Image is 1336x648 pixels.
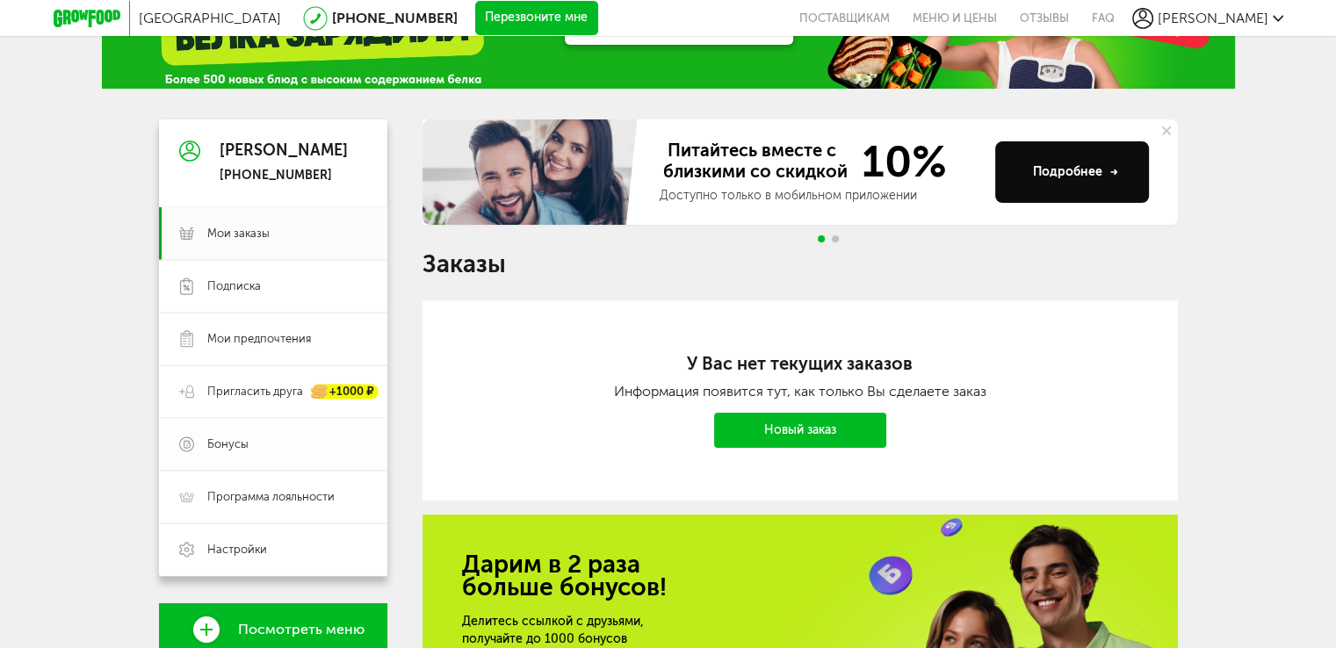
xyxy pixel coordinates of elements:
[660,187,981,205] div: Доступно только в мобильном приложении
[159,313,387,365] a: Мои предпочтения
[462,553,1138,599] h2: Дарим в 2 раза больше бонусов!
[422,119,642,225] img: family-banner.579af9d.jpg
[207,489,335,505] span: Программа лояльности
[207,278,261,294] span: Подписка
[475,1,598,36] button: Перезвоните мне
[159,523,387,576] a: Настройки
[818,235,825,242] span: Go to slide 1
[159,207,387,260] a: Мои заказы
[714,413,886,448] a: Новый заказ
[207,436,249,452] span: Бонусы
[332,10,458,26] a: [PHONE_NUMBER]
[159,418,387,471] a: Бонусы
[159,260,387,313] a: Подписка
[139,10,281,26] span: [GEOGRAPHIC_DATA]
[207,226,270,241] span: Мои заказы
[220,142,348,160] div: [PERSON_NAME]
[493,383,1108,400] div: Информация появится тут, как только Вы сделаете заказ
[207,384,303,400] span: Пригласить друга
[207,331,311,347] span: Мои предпочтения
[1033,163,1118,181] div: Подробнее
[851,140,947,184] span: 10%
[493,353,1108,374] h2: У Вас нет текущих заказов
[1158,10,1268,26] span: [PERSON_NAME]
[159,365,387,418] a: Пригласить друга +1000 ₽
[995,141,1149,203] button: Подробнее
[422,253,1178,276] h1: Заказы
[238,622,365,637] span: Посмотреть меню
[832,235,839,242] span: Go to slide 2
[220,168,348,184] div: [PHONE_NUMBER]
[660,140,851,184] span: Питайтесь вместе с близкими со скидкой
[159,471,387,523] a: Программа лояльности
[207,542,267,558] span: Настройки
[312,385,379,400] div: +1000 ₽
